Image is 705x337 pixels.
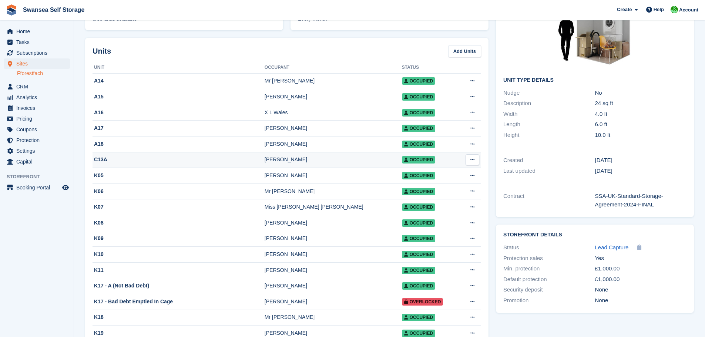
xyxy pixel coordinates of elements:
[503,296,595,305] div: Promotion
[503,77,686,83] h2: Unit Type details
[4,156,70,167] a: menu
[503,275,595,284] div: Default protection
[265,140,402,148] div: [PERSON_NAME]
[595,110,686,118] div: 4.0 ft
[93,188,265,195] div: K06
[503,131,595,139] div: Height
[595,243,629,252] a: Lead Capture
[4,124,70,135] a: menu
[402,298,443,306] span: Overlocked
[402,93,435,101] span: Occupied
[6,4,17,16] img: stora-icon-8386f47178a22dfd0bd8f6a31ec36ba5ce8667c1dd55bd0f319d3a0aa187defe.svg
[16,124,61,135] span: Coupons
[595,244,629,250] span: Lead Capture
[16,156,61,167] span: Capital
[4,114,70,124] a: menu
[595,167,686,175] div: [DATE]
[402,188,435,195] span: Occupied
[265,156,402,164] div: [PERSON_NAME]
[16,182,61,193] span: Booking Portal
[503,89,595,97] div: Nudge
[595,296,686,305] div: None
[402,251,435,258] span: Occupied
[402,125,435,132] span: Occupied
[402,203,435,211] span: Occupied
[265,188,402,195] div: Mr [PERSON_NAME]
[93,250,265,258] div: K10
[503,156,595,165] div: Created
[265,172,402,179] div: [PERSON_NAME]
[93,235,265,242] div: K09
[16,103,61,113] span: Invoices
[617,6,632,13] span: Create
[93,77,265,85] div: A14
[503,120,595,129] div: Length
[17,70,70,77] a: Fforestfach
[503,99,595,108] div: Description
[93,62,265,74] th: Unit
[448,45,481,57] a: Add Units
[93,219,265,227] div: K08
[265,109,402,117] div: X L Wales
[93,124,265,132] div: A17
[16,114,61,124] span: Pricing
[595,286,686,294] div: None
[671,6,678,13] img: Andrew Robbins
[595,264,686,273] div: £1,000.00
[402,235,435,242] span: Occupied
[402,141,435,148] span: Occupied
[16,58,61,69] span: Sites
[61,183,70,192] a: Preview store
[93,298,265,306] div: K17 - Bad Debt Emptied In Cage
[265,219,402,227] div: [PERSON_NAME]
[265,235,402,242] div: [PERSON_NAME]
[679,6,698,14] span: Account
[265,124,402,132] div: [PERSON_NAME]
[16,37,61,47] span: Tasks
[7,173,74,181] span: Storefront
[265,93,402,101] div: [PERSON_NAME]
[4,182,70,193] a: menu
[265,298,402,306] div: [PERSON_NAME]
[595,254,686,263] div: Yes
[402,219,435,227] span: Occupied
[93,93,265,101] div: A15
[93,156,265,164] div: C13A
[93,172,265,179] div: K05
[503,264,595,273] div: Min. protection
[93,266,265,274] div: K11
[16,48,61,58] span: Subscriptions
[402,156,435,164] span: Occupied
[503,110,595,118] div: Width
[4,135,70,145] a: menu
[595,89,686,97] div: No
[595,120,686,129] div: 6.0 ft
[265,250,402,258] div: [PERSON_NAME]
[4,37,70,47] a: menu
[4,48,70,58] a: menu
[265,282,402,290] div: [PERSON_NAME]
[265,203,402,211] div: Miss [PERSON_NAME] [PERSON_NAME]
[20,4,87,16] a: Swansea Self Storage
[265,77,402,85] div: Mr [PERSON_NAME]
[265,62,402,74] th: Occupant
[265,329,402,337] div: [PERSON_NAME]
[503,286,595,294] div: Security deposit
[4,26,70,37] a: menu
[503,192,595,209] div: Contract
[595,156,686,165] div: [DATE]
[503,243,595,252] div: Status
[402,314,435,321] span: Occupied
[93,313,265,321] div: K18
[4,146,70,156] a: menu
[16,146,61,156] span: Settings
[402,282,435,290] span: Occupied
[595,192,686,209] div: SSA-UK-Standard-Storage-Agreement-2024-FINAL
[93,203,265,211] div: K07
[503,254,595,263] div: Protection sales
[265,313,402,321] div: Mr [PERSON_NAME]
[595,275,686,284] div: £1,000.00
[265,266,402,274] div: [PERSON_NAME]
[654,6,664,13] span: Help
[93,329,265,337] div: K19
